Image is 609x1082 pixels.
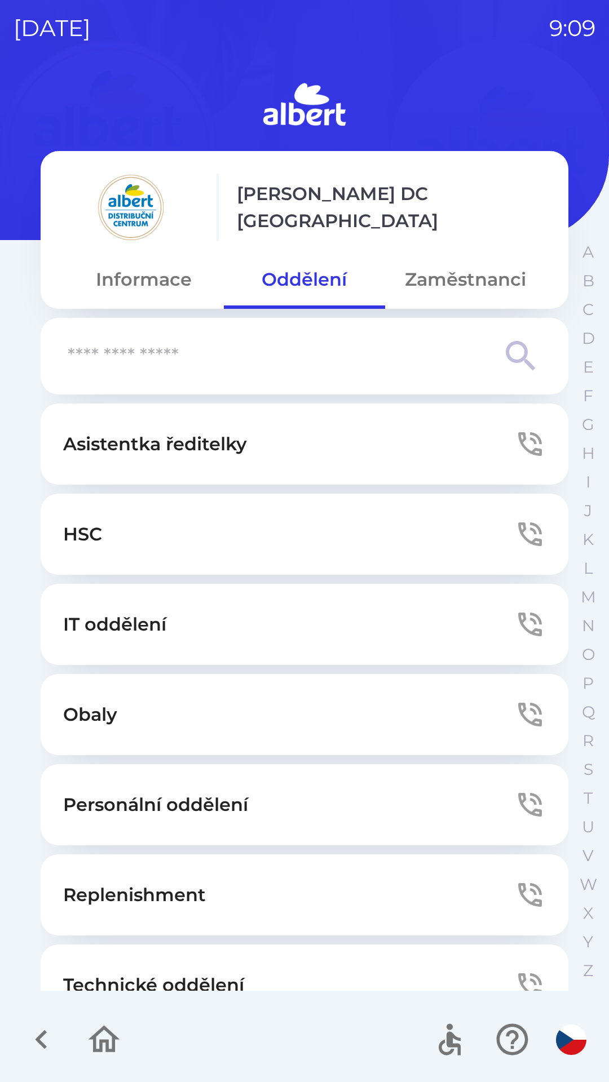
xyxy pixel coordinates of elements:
[63,972,244,999] p: Technické oddělení
[41,79,568,133] img: Logo
[63,259,224,300] button: Informace
[63,174,198,241] img: 092fc4fe-19c8-4166-ad20-d7efd4551fba.png
[41,764,568,845] button: Personální oddělení
[41,944,568,1026] button: Technické oddělení
[63,521,102,548] p: HSC
[63,701,117,728] p: Obaly
[41,403,568,485] button: Asistentka ředitelky
[556,1025,586,1055] img: cs flag
[14,11,91,45] p: [DATE]
[41,584,568,665] button: IT oddělení
[224,259,385,300] button: Oddělení
[63,431,247,458] p: Asistentka ředitelky
[41,494,568,575] button: HSC
[549,11,595,45] p: 9:09
[237,180,546,234] p: [PERSON_NAME] DC [GEOGRAPHIC_DATA]
[63,611,166,638] p: IT oddělení
[41,674,568,755] button: Obaly
[63,791,248,818] p: Personální oddělení
[385,259,546,300] button: Zaměstnanci
[41,854,568,935] button: Replenishment
[63,881,206,908] p: Replenishment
